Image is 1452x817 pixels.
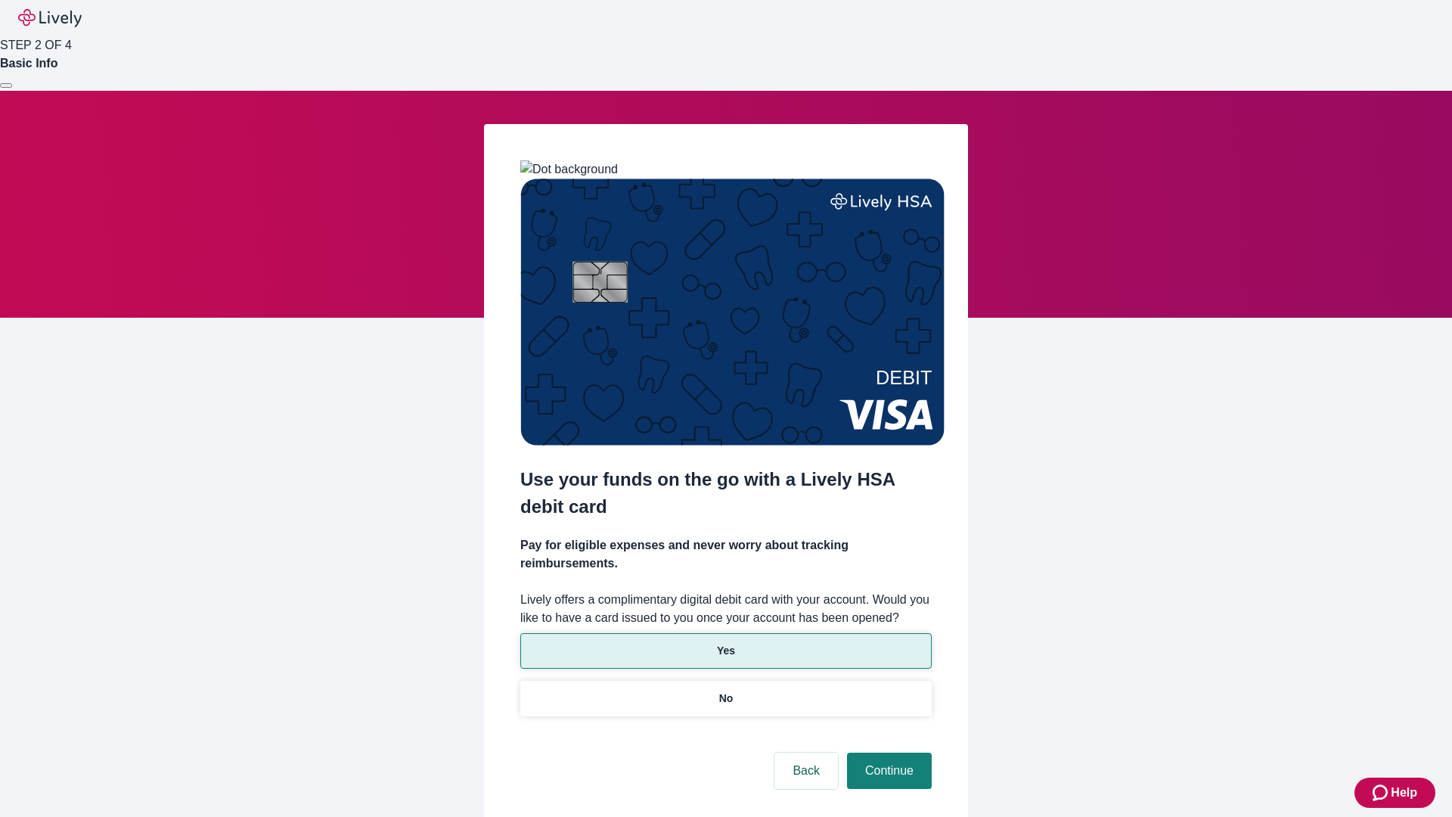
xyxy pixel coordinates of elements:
[520,681,932,716] button: No
[520,536,932,573] h4: Pay for eligible expenses and never worry about tracking reimbursements.
[520,466,932,520] h2: Use your funds on the go with a Lively HSA debit card
[520,160,618,179] img: Dot background
[520,633,932,669] button: Yes
[717,643,735,659] p: Yes
[520,591,932,627] label: Lively offers a complimentary digital debit card with your account. Would you like to have a card...
[18,9,82,27] img: Lively
[847,753,932,789] button: Continue
[1373,784,1391,802] svg: Zendesk support icon
[774,753,838,789] button: Back
[1391,784,1417,802] span: Help
[719,691,734,707] p: No
[1354,778,1435,808] button: Zendesk support iconHelp
[520,179,945,446] img: Debit card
